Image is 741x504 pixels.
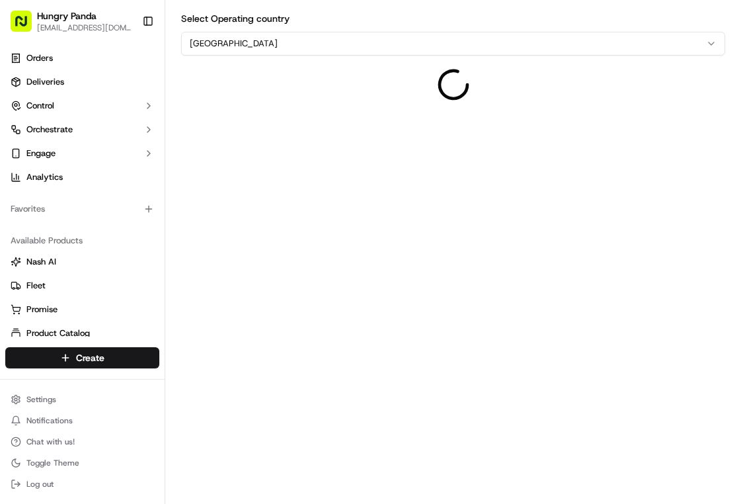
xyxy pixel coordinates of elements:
label: Select Operating country [181,13,290,24]
a: Product Catalog [11,327,154,339]
a: Promise [11,304,154,315]
a: Deliveries [5,71,159,93]
button: Chat with us! [5,433,159,451]
span: Create [76,351,104,364]
button: Product Catalog [5,323,159,344]
button: Create [5,347,159,368]
span: Nash AI [26,256,56,268]
span: Fleet [26,280,46,292]
span: Promise [26,304,58,315]
span: Toggle Theme [26,458,79,468]
span: Log out [26,479,54,489]
span: Control [26,100,54,112]
button: Log out [5,475,159,493]
button: Promise [5,299,159,320]
span: Notifications [26,415,73,426]
a: Nash AI [11,256,154,268]
button: Control [5,95,159,116]
button: Notifications [5,411,159,430]
span: Analytics [26,171,63,183]
span: Settings [26,394,56,405]
button: [EMAIL_ADDRESS][DOMAIN_NAME] [37,22,132,33]
button: Orchestrate [5,119,159,140]
button: Engage [5,143,159,164]
button: Hungry Panda [37,9,97,22]
button: Settings [5,390,159,409]
span: Orchestrate [26,124,73,136]
button: Fleet [5,275,159,296]
button: Hungry Panda[EMAIL_ADDRESS][DOMAIN_NAME] [5,5,137,37]
span: Orders [26,52,53,64]
button: Toggle Theme [5,454,159,472]
span: Chat with us! [26,437,75,447]
button: Nash AI [5,251,159,273]
span: Deliveries [26,76,64,88]
span: Product Catalog [26,327,90,339]
span: Engage [26,147,56,159]
a: Orders [5,48,159,69]
div: Available Products [5,230,159,251]
div: Favorites [5,198,159,220]
a: Fleet [11,280,154,292]
a: Analytics [5,167,159,188]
